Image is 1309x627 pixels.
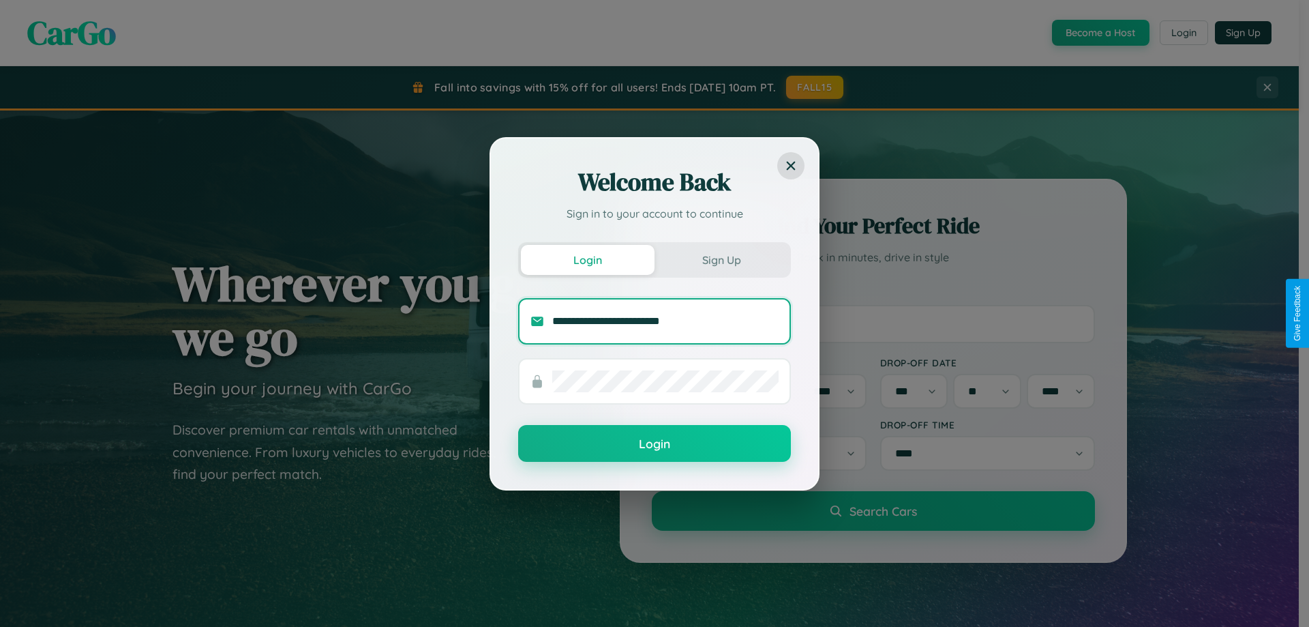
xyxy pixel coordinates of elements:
[654,245,788,275] button: Sign Up
[518,205,791,222] p: Sign in to your account to continue
[518,425,791,462] button: Login
[1293,286,1302,341] div: Give Feedback
[521,245,654,275] button: Login
[518,166,791,199] h2: Welcome Back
